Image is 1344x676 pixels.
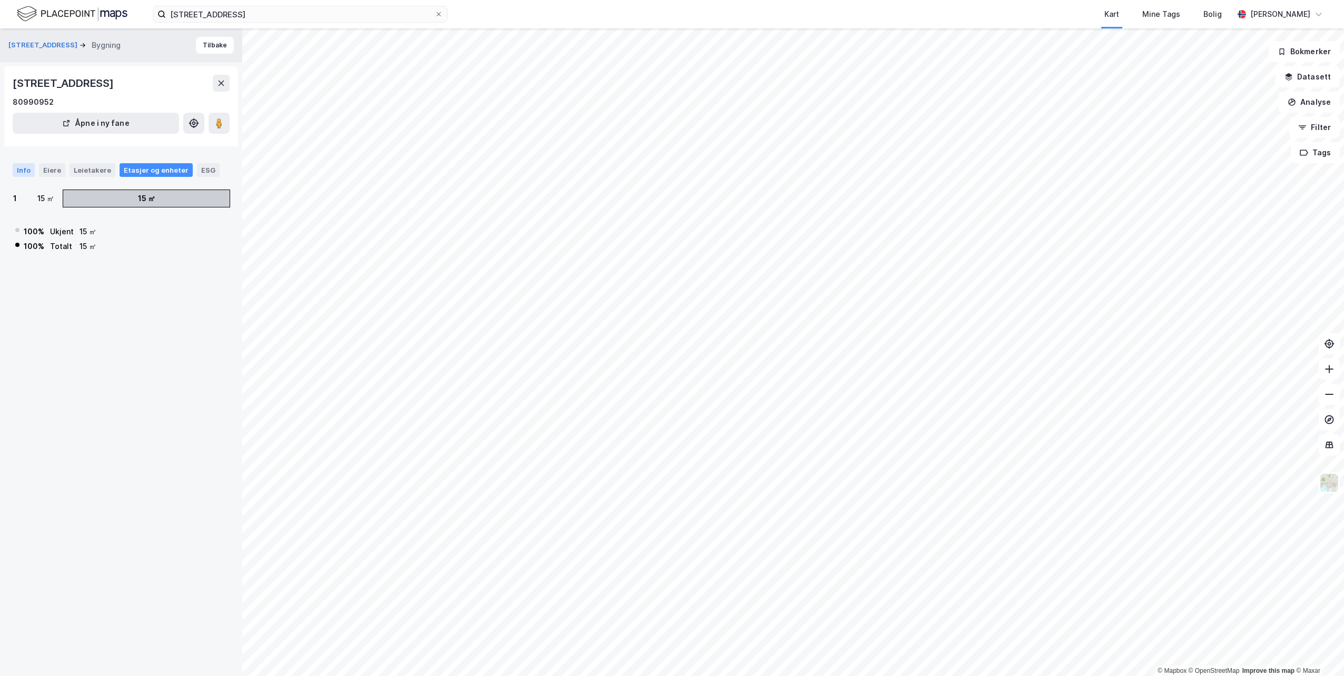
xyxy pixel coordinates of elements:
[1291,142,1340,163] button: Tags
[1250,8,1310,21] div: [PERSON_NAME]
[124,165,189,175] div: Etasjer og enheter
[50,225,74,238] div: Ukjent
[1242,667,1294,674] a: Improve this map
[24,225,44,238] div: 100 %
[13,113,179,134] button: Åpne i ny fane
[50,240,74,253] div: Totalt
[1291,625,1344,676] iframe: Chat Widget
[1319,473,1339,493] img: Z
[166,6,434,22] input: Søk på adresse, matrikkel, gårdeiere, leietakere eller personer
[1291,625,1344,676] div: Kontrollprogram for chat
[197,163,220,177] div: ESG
[13,96,54,108] div: 80990952
[24,240,44,253] div: 100 %
[1269,41,1340,62] button: Bokmerker
[39,163,65,177] div: Eiere
[1276,66,1340,87] button: Datasett
[13,163,35,177] div: Info
[1189,667,1240,674] a: OpenStreetMap
[70,163,115,177] div: Leietakere
[37,192,54,205] div: 15 ㎡
[80,225,96,238] div: 15 ㎡
[8,40,80,51] button: [STREET_ADDRESS]
[13,75,116,92] div: [STREET_ADDRESS]
[17,5,127,23] img: logo.f888ab2527a4732fd821a326f86c7f29.svg
[196,37,234,54] button: Tilbake
[13,192,17,205] div: 1
[92,39,121,52] div: Bygning
[1203,8,1222,21] div: Bolig
[1104,8,1119,21] div: Kart
[1289,117,1340,138] button: Filter
[1142,8,1180,21] div: Mine Tags
[138,192,155,205] div: 15 ㎡
[1279,92,1340,113] button: Analyse
[80,240,96,253] div: 15 ㎡
[1158,667,1187,674] a: Mapbox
